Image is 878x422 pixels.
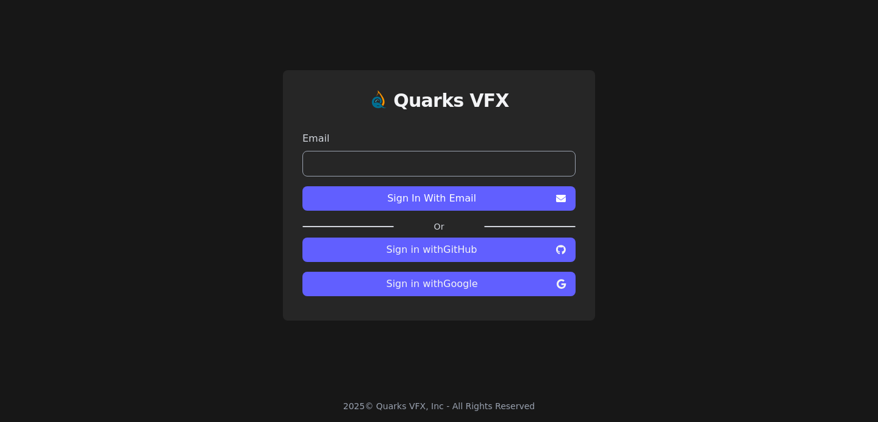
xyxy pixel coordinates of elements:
[302,272,576,296] button: Sign in withGoogle
[312,242,551,257] span: Sign in with GitHub
[394,220,484,233] label: Or
[312,191,551,206] span: Sign In With Email
[343,400,535,412] div: 2025 © Quarks VFX, Inc - All Rights Reserved
[302,238,576,262] button: Sign in withGitHub
[393,90,509,122] a: Quarks VFX
[393,90,509,112] h1: Quarks VFX
[302,186,576,211] button: Sign In With Email
[312,277,552,291] span: Sign in with Google
[302,131,576,146] label: Email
